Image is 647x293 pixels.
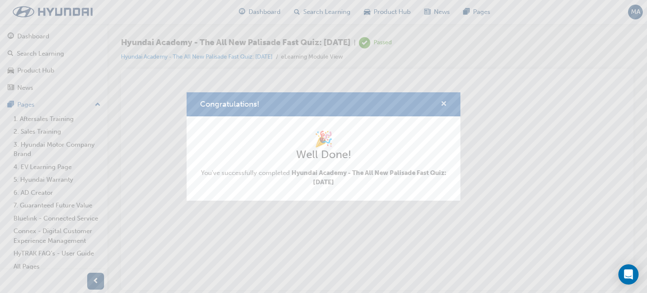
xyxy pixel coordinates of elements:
h2: Well Done! [200,148,447,161]
span: Hyundai Academy - The All New Palisade Fast Quiz: [DATE] [291,169,446,186]
p: The content has ended. You may close this window. [3,7,496,45]
button: cross-icon [441,99,447,110]
div: Open Intercom Messenger [618,264,639,285]
span: cross-icon [441,101,447,108]
h1: 🎉 [200,130,447,148]
span: You've successfully completed [200,168,447,187]
div: Congratulations! [187,92,460,201]
span: Congratulations! [200,99,259,109]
